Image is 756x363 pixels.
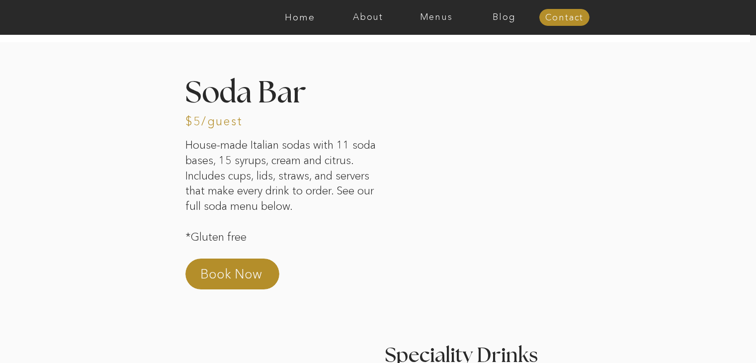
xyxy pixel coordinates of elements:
[185,138,376,243] p: House-made Italian sodas with 11 soda bases, 15 syrups, cream and citrus. Includes cups, lids, st...
[200,265,288,289] a: Book Now
[334,12,402,22] a: About
[385,346,702,355] h3: Speciality Drinks
[185,115,242,125] h3: $5/guest
[266,12,334,22] a: Home
[185,79,376,105] h2: Soda Bar
[402,12,470,22] a: Menus
[470,12,538,22] a: Blog
[539,13,589,23] a: Contact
